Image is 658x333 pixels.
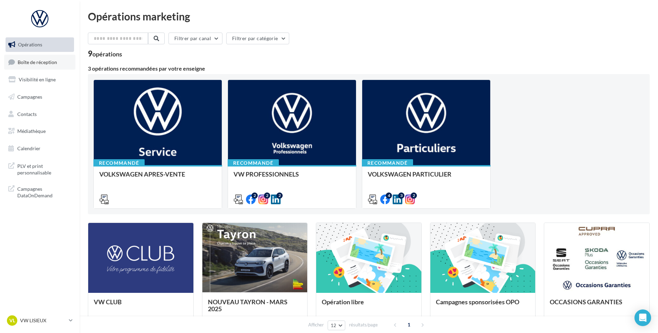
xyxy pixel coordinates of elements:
button: Filtrer par canal [168,33,222,44]
div: 3 [398,192,404,199]
div: Recommandé [228,159,279,167]
div: 2 [252,192,258,199]
div: Opérations marketing [88,11,650,21]
a: Calendrier [4,141,75,156]
a: Campagnes [4,90,75,104]
span: 1 [403,319,414,330]
button: 12 [328,321,345,330]
span: résultats/page [349,322,378,328]
span: Opérations [18,42,42,47]
span: Campagnes DataOnDemand [17,184,71,199]
a: Visibilité en ligne [4,72,75,87]
p: VW LISIEUX [20,317,66,324]
span: PLV et print personnalisable [17,161,71,176]
span: Opération libre [322,298,364,306]
span: OCCASIONS GARANTIES [550,298,622,306]
a: PLV et print personnalisable [4,159,75,179]
span: VOLKSWAGEN PARTICULIER [368,170,451,178]
div: 9 [88,50,122,57]
a: Campagnes DataOnDemand [4,181,75,202]
span: Contacts [17,111,37,117]
button: Filtrer par catégorie [226,33,289,44]
span: Afficher [308,322,324,328]
a: Opérations [4,37,75,52]
a: VL VW LISIEUX [6,314,74,327]
span: VW CLUB [94,298,122,306]
span: VW PROFESSIONNELS [234,170,299,178]
div: Recommandé [93,159,145,167]
span: Médiathèque [17,128,46,134]
span: Campagnes [17,94,42,100]
a: Médiathèque [4,124,75,138]
span: Campagnes sponsorisées OPO [436,298,519,306]
a: Boîte de réception [4,55,75,70]
div: Recommandé [362,159,413,167]
div: 3 opérations recommandées par votre enseigne [88,66,650,71]
span: Boîte de réception [18,59,57,65]
span: Calendrier [17,145,40,151]
a: Contacts [4,107,75,121]
div: 2 [264,192,270,199]
div: 2 [276,192,283,199]
div: 4 [386,192,392,199]
div: Open Intercom Messenger [634,309,651,326]
span: 12 [331,323,337,328]
span: VOLKSWAGEN APRES-VENTE [99,170,185,178]
span: VL [9,317,15,324]
span: Visibilité en ligne [19,76,56,82]
div: opérations [92,51,122,57]
div: 2 [411,192,417,199]
span: NOUVEAU TAYRON - MARS 2025 [208,298,287,313]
